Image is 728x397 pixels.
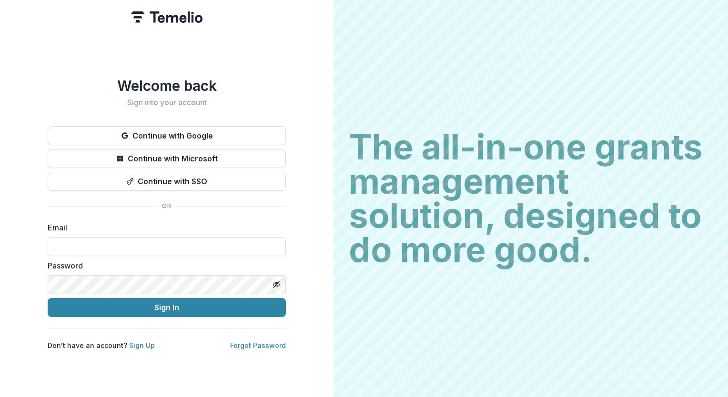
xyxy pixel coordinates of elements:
button: Sign In [48,298,286,317]
label: Password [48,260,280,271]
button: Continue with Microsoft [48,149,286,168]
p: Don't have an account? [48,340,155,350]
img: Temelio [131,11,202,23]
a: Sign Up [129,341,155,349]
button: Toggle password visibility [269,277,284,292]
label: Email [48,222,280,233]
h1: Welcome back [48,77,286,94]
button: Continue with Google [48,126,286,145]
button: Continue with SSO [48,172,286,191]
h2: Sign into your account [48,98,286,107]
a: Forgot Password [230,341,286,349]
